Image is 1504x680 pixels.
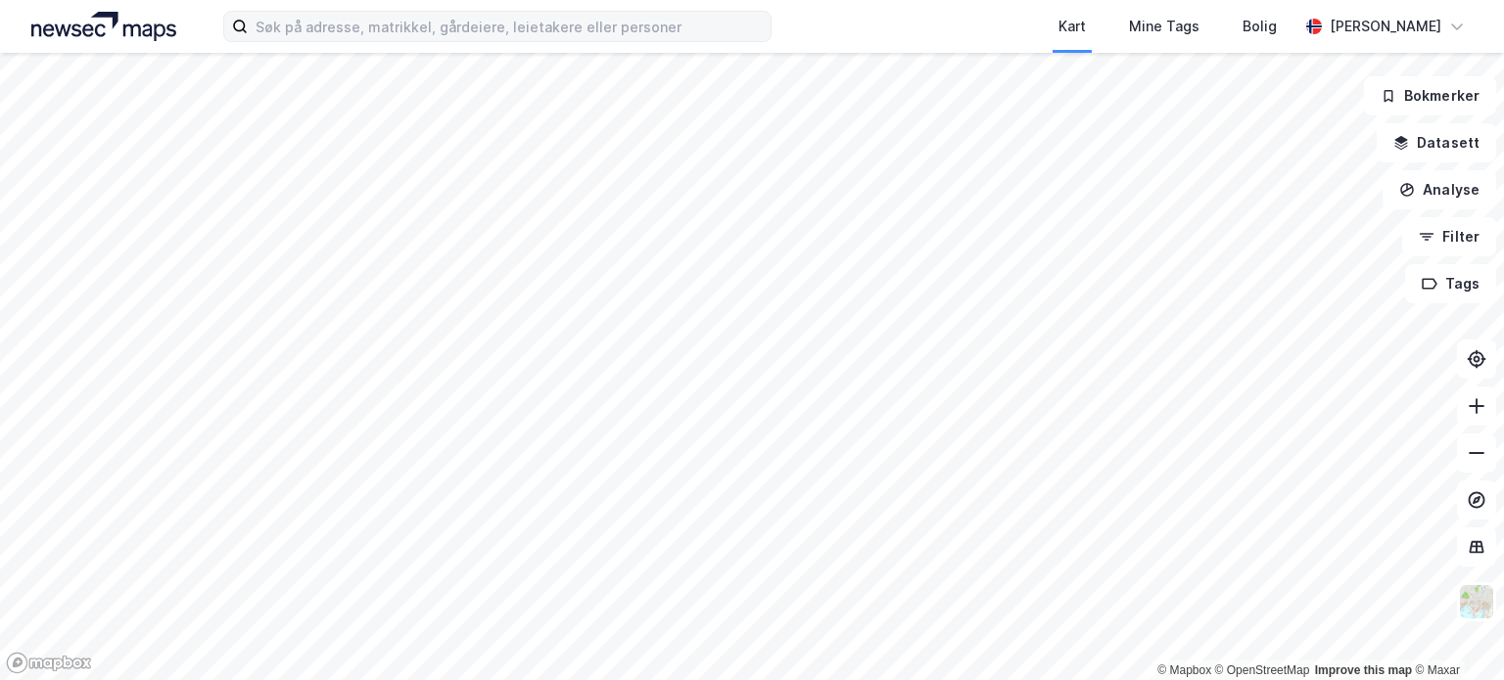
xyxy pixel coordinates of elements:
button: Tags [1405,264,1496,303]
iframe: Chat Widget [1406,586,1504,680]
div: Bolig [1243,15,1277,38]
img: Z [1458,583,1495,620]
button: Analyse [1383,170,1496,209]
input: Søk på adresse, matrikkel, gårdeiere, leietakere eller personer [248,12,771,41]
div: [PERSON_NAME] [1330,15,1441,38]
a: OpenStreetMap [1215,663,1310,677]
button: Datasett [1377,123,1496,162]
div: Mine Tags [1129,15,1199,38]
a: Mapbox [1157,663,1211,677]
button: Bokmerker [1364,76,1496,115]
div: Kart [1058,15,1086,38]
a: Mapbox homepage [6,652,92,674]
div: Kontrollprogram for chat [1406,586,1504,680]
button: Filter [1402,217,1496,256]
a: Improve this map [1315,663,1412,677]
img: logo.a4113a55bc3d86da70a041830d287a7e.svg [31,12,176,41]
